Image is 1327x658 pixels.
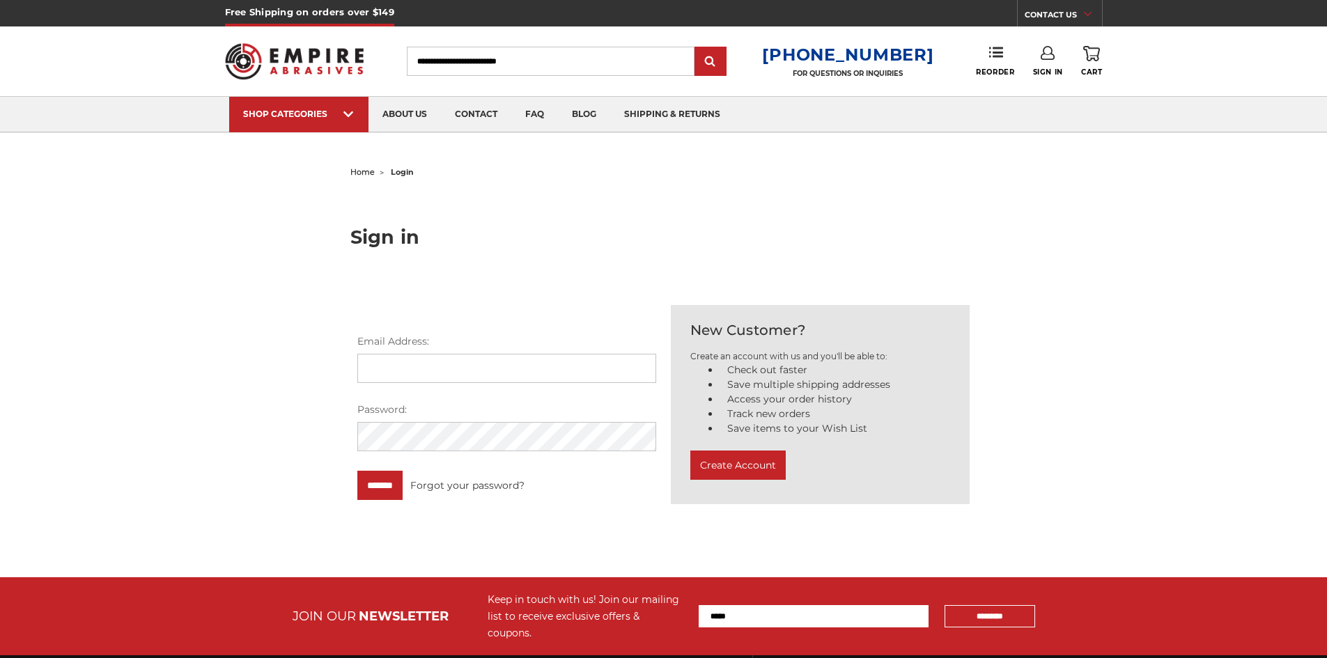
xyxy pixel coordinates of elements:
a: shipping & returns [610,97,734,132]
li: Save multiple shipping addresses [720,377,950,392]
a: Forgot your password? [410,478,525,493]
div: Keep in touch with us! Join our mailing list to receive exclusive offers & coupons. [488,591,685,641]
a: Cart [1081,46,1102,77]
li: Save items to your Wish List [720,421,950,436]
li: Check out faster [720,363,950,377]
label: Password: [357,402,656,417]
a: CONTACT US [1025,7,1102,26]
a: faq [511,97,558,132]
a: [PHONE_NUMBER] [762,45,933,65]
span: Sign In [1033,68,1063,77]
a: Reorder [976,46,1014,76]
a: contact [441,97,511,132]
a: Create Account [690,463,786,476]
button: Create Account [690,451,786,480]
a: about us [368,97,441,132]
a: blog [558,97,610,132]
a: home [350,167,375,177]
li: Access your order history [720,392,950,407]
span: JOIN OUR [293,609,356,624]
span: login [391,167,414,177]
h1: Sign in [350,228,977,246]
h2: New Customer? [690,320,950,340]
li: Track new orders [720,407,950,421]
span: Reorder [976,68,1014,77]
p: FOR QUESTIONS OR INQUIRIES [762,69,933,78]
span: NEWSLETTER [359,609,449,624]
input: Submit [697,48,724,76]
span: Cart [1081,68,1102,77]
p: Create an account with us and you'll be able to: [690,350,950,363]
img: Empire Abrasives [225,34,364,88]
label: Email Address: [357,334,656,349]
div: SHOP CATEGORIES [243,109,355,119]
